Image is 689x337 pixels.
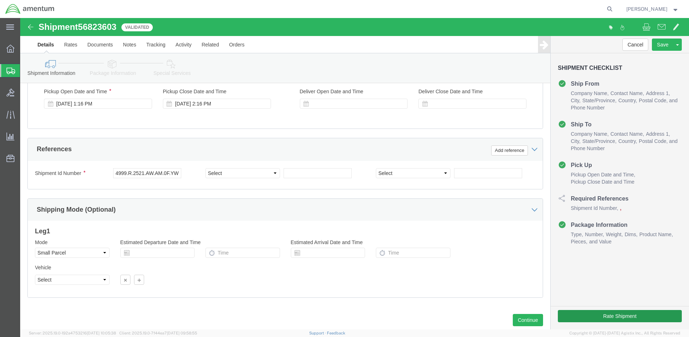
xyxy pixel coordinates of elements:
span: Client: 2025.19.0-7f44ea7 [119,331,197,335]
span: [DATE] 09:58:55 [167,331,197,335]
a: Support [309,331,327,335]
a: Feedback [327,331,345,335]
span: Copyright © [DATE]-[DATE] Agistix Inc., All Rights Reserved [569,330,680,336]
span: [DATE] 10:05:38 [87,331,116,335]
span: Richard Varela [626,5,667,13]
iframe: FS Legacy Container [20,18,689,329]
span: Server: 2025.19.0-192a4753216 [29,331,116,335]
button: [PERSON_NAME] [626,5,679,13]
img: logo [5,4,55,14]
